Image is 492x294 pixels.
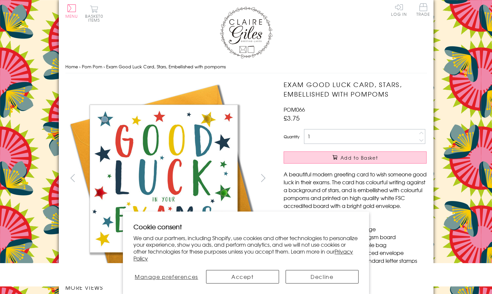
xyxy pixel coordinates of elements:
h1: Exam Good Luck Card, Stars, Embellished with pompoms [284,80,427,99]
button: prev [65,170,80,185]
a: Home [65,63,78,70]
a: Trade [416,3,430,17]
label: Quantity [284,134,299,140]
a: Privacy Policy [133,247,353,262]
h2: Cookie consent [133,222,359,231]
h3: More views [65,283,271,291]
span: Menu [65,13,78,19]
p: We and our partners, including Shopify, use cookies and other technologies to personalize your ex... [133,235,359,262]
span: POM066 [284,105,305,113]
button: Manage preferences [133,270,199,283]
button: next [256,170,270,185]
span: 0 items [88,13,103,23]
button: Basket0 items [85,5,103,22]
a: Pom Pom [82,63,102,70]
img: Claire Giles Greetings Cards [220,7,272,58]
span: Exam Good Luck Card, Stars, Embellished with pompoms [106,63,226,70]
button: Decline [286,270,359,283]
nav: breadcrumbs [65,60,427,74]
button: Menu [65,4,78,18]
span: › [104,63,105,70]
span: Trade [416,3,430,16]
span: Manage preferences [135,273,198,281]
img: Exam Good Luck Card, Stars, Embellished with pompoms [270,80,468,256]
span: › [79,63,81,70]
button: Accept [206,270,279,283]
span: Add to Basket [340,154,378,161]
span: £3.75 [284,113,300,123]
a: Log In [391,3,407,16]
button: Add to Basket [284,151,427,164]
p: A beautiful modern greeting card to wish someone good luck in their exams. The card has colourful... [284,170,427,210]
img: Exam Good Luck Card, Stars, Embellished with pompoms [65,80,262,277]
